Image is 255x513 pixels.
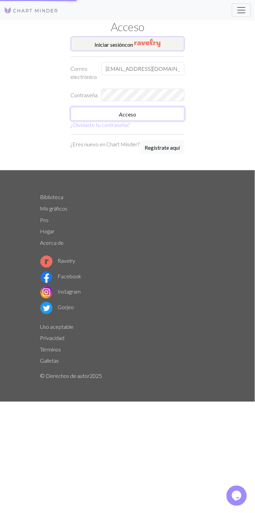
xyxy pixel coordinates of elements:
[119,111,136,117] font: Acceso
[134,39,161,47] img: Ravelry
[40,335,65,341] a: Privacidad
[40,304,74,311] a: Gorjeo
[125,41,133,48] font: con
[40,358,59,364] a: Galletas
[40,324,74,330] a: Uso aceptable
[4,6,58,15] img: Logo
[95,41,125,48] font: Iniciar sesión
[40,258,76,264] a: Ravelry
[40,228,55,235] a: Hogar
[40,206,68,212] a: Mis gráficos
[71,141,140,147] font: ¿Eres nuevo en Chart Minder?
[227,486,248,506] iframe: widget de chat
[40,271,52,283] img: Logotipo de Facebook
[40,240,64,246] a: Acerca de
[58,288,81,295] font: Instagram
[71,107,185,121] button: Acceso
[40,346,61,353] a: Términos
[40,286,52,299] img: Logotipo de Instagram
[40,373,90,379] font: © Derechos de autor
[58,258,76,264] font: Ravelry
[232,3,251,17] button: Cambiar navegación
[40,194,64,200] a: Biblioteca
[71,37,185,51] button: Iniciar sesióncon
[40,256,52,268] img: Logotipo de Ravelry
[58,304,74,311] font: Gorjeo
[71,65,97,80] font: Correo electrónico
[58,273,82,280] font: Facebook
[40,302,52,314] img: Logotipo de Twitter
[71,92,98,98] font: Contraseña
[141,140,185,154] button: Regístrate aquí
[40,217,49,223] a: Pro
[40,273,82,280] a: Facebook
[90,373,102,379] font: 2025
[71,122,130,128] a: ¿Olvidaste tu contraseña?
[40,288,81,295] a: Instagram
[145,144,180,151] font: Regístrate aquí
[111,20,144,34] font: Acceso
